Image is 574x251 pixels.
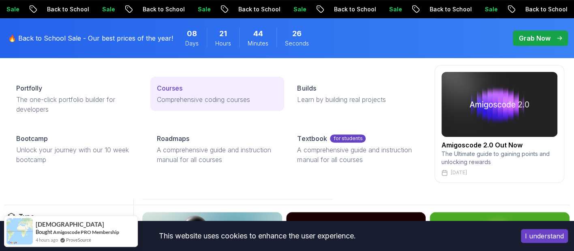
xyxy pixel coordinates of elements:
p: A comprehensive guide and instruction manual for all courses [157,145,278,164]
p: for students [330,134,366,143]
p: Sale [168,5,194,13]
p: Sale [73,5,99,13]
p: The one-click portfolio builder for developers [16,95,137,114]
p: Builds [297,83,316,93]
p: Learn by building real projects [297,95,418,104]
span: 21 Hours [219,28,227,39]
p: [DATE] [451,169,467,176]
a: amigoscode 2.0Amigoscode 2.0 Out NowThe Ultimate guide to gaining points and unlocking rewards[DATE] [435,65,564,183]
a: Amigoscode PRO Membership [53,229,119,235]
span: Days [185,39,199,48]
p: A comprehensive guide and instruction manual for all courses [297,145,418,164]
span: 26 Seconds [292,28,302,39]
p: Sale [360,5,386,13]
a: BootcampUnlock your journey with our 10 week bootcamp [10,127,144,171]
p: Courses [157,83,182,93]
p: Bootcamp [16,134,48,143]
p: Portfolly [16,83,42,93]
p: Unlock your journey with our 10 week bootcamp [16,145,137,164]
a: Textbookfor studentsA comprehensive guide and instruction manual for all courses [291,127,425,171]
p: Back to School [496,5,551,13]
p: Back to School [400,5,455,13]
span: 44 Minutes [253,28,263,39]
p: Textbook [297,134,327,143]
button: Accept cookies [521,229,568,243]
p: Back to School [113,5,168,13]
p: Roadmaps [157,134,189,143]
p: Sale [455,5,481,13]
a: BuildsLearn by building real projects [291,77,425,111]
p: Back to School [209,5,264,13]
a: ProveSource [66,236,91,243]
span: Bought [36,229,52,235]
h2: Amigoscode 2.0 Out Now [441,140,557,150]
p: Back to School [17,5,73,13]
img: amigoscode 2.0 [441,72,557,137]
a: RoadmapsA comprehensive guide and instruction manual for all courses [150,127,285,171]
img: provesource social proof notification image [6,218,33,245]
a: PortfollyThe one-click portfolio builder for developers [10,77,144,121]
p: Sale [264,5,290,13]
p: Back to School [304,5,360,13]
a: CoursesComprehensive coding courses [150,77,285,111]
p: 🔥 Back to School Sale - Our best prices of the year! [8,33,173,43]
span: Seconds [285,39,309,48]
span: Hours [215,39,231,48]
span: Minutes [248,39,268,48]
p: The Ultimate guide to gaining points and unlocking rewards [441,150,557,166]
span: 8 Days [187,28,197,39]
p: Comprehensive coding courses [157,95,278,104]
p: Grab Now [519,33,550,43]
h2: Type [19,212,34,221]
div: This website uses cookies to enhance the user experience. [6,227,509,245]
span: 4 hours ago [36,236,58,243]
span: [DEMOGRAPHIC_DATA] [36,221,104,228]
